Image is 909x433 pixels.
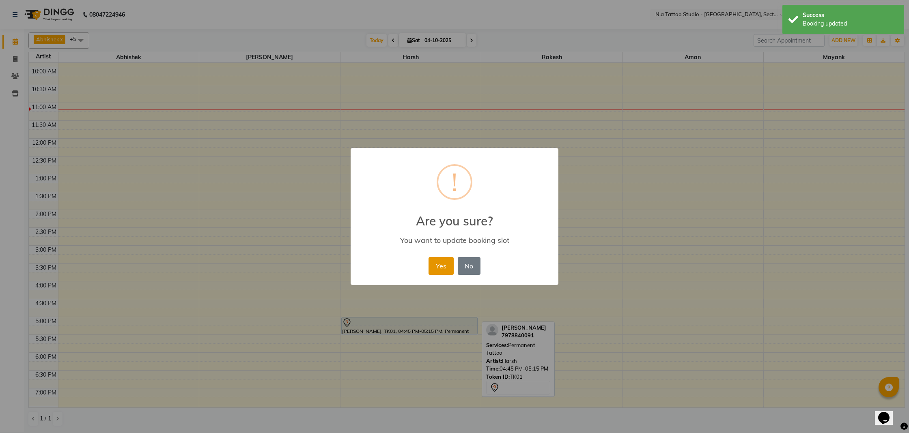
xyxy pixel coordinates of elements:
div: ! [452,166,457,198]
button: Yes [429,257,453,275]
h2: Are you sure? [351,204,558,228]
div: Success [803,11,898,19]
button: No [458,257,480,275]
iframe: chat widget [875,401,901,425]
div: You want to update booking slot [362,236,547,245]
div: Booking updated [803,19,898,28]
